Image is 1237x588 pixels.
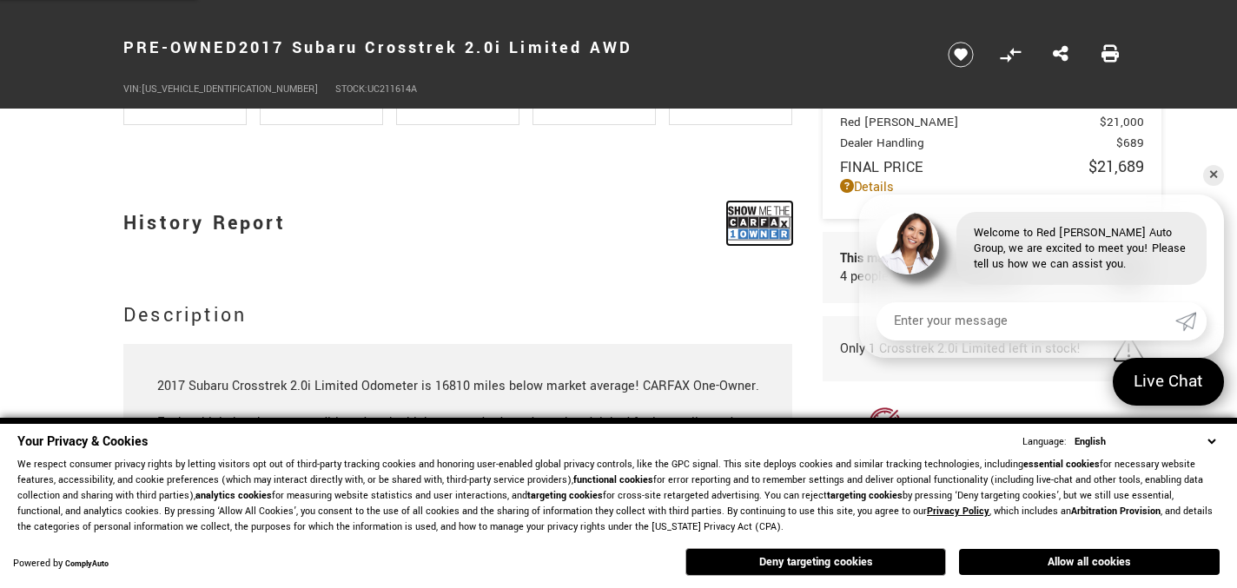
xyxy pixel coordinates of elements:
div: Powered by [13,558,109,570]
a: Print this Pre-Owned 2017 Subaru Crosstrek 2.0i Limited AWD [1101,43,1119,66]
strong: essential cookies [1023,458,1100,471]
span: Your Privacy & Cookies [17,433,148,451]
strong: analytics cookies [195,489,272,502]
span: VIN: [123,83,142,96]
button: Compare Vehicle [997,42,1023,68]
img: Agent profile photo [876,212,939,274]
h2: History Report [123,199,286,248]
span: Final Price [840,157,1088,177]
span: Live Chat [1125,370,1212,393]
span: UC211614A [367,83,417,96]
a: Final Price $21,689 [840,155,1144,178]
a: ComplyAuto [65,558,109,570]
input: Enter your message [876,302,1175,340]
button: Deny targeting cookies [685,548,946,576]
strong: Pre-Owned [123,36,239,59]
span: This may be a hidden gem. [840,249,1027,268]
button: Save vehicle [942,41,980,69]
span: Dealer Handling [840,135,1116,151]
button: Allow all cookies [959,549,1220,575]
span: Red [PERSON_NAME] [840,114,1100,130]
strong: Arbitration Provision [1071,505,1161,518]
a: Submit [1175,302,1207,340]
h1: 2017 Subaru Crosstrek 2.0i Limited AWD [123,13,918,83]
span: $21,689 [1088,155,1144,178]
h2: Description [123,300,792,331]
img: Show me the Carfax [727,202,792,245]
span: 4 people have recently viewed it. [840,268,1027,286]
span: Stock: [335,83,367,96]
p: We respect consumer privacy rights by letting visitors opt out of third-party tracking cookies an... [17,457,1220,535]
span: [US_VEHICLE_IDENTIFICATION_NUMBER] [142,83,318,96]
a: Share this Pre-Owned 2017 Subaru Crosstrek 2.0i Limited AWD [1053,43,1068,66]
select: Language Select [1070,433,1220,450]
a: Privacy Policy [927,505,989,518]
a: Details [840,178,1144,196]
a: Live Chat [1113,358,1224,406]
div: Welcome to Red [PERSON_NAME] Auto Group, we are excited to meet you! Please tell us how we can as... [956,212,1207,285]
strong: targeting cookies [527,489,603,502]
strong: targeting cookies [827,489,903,502]
span: $21,000 [1100,114,1144,130]
a: Red [PERSON_NAME] $21,000 [840,114,1144,130]
strong: functional cookies [573,473,653,486]
a: Dealer Handling $689 [840,135,1144,151]
span: $689 [1116,135,1144,151]
div: Language: [1022,437,1067,447]
span: Only 1 Crosstrek 2.0i Limited left in stock! [840,340,1081,358]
